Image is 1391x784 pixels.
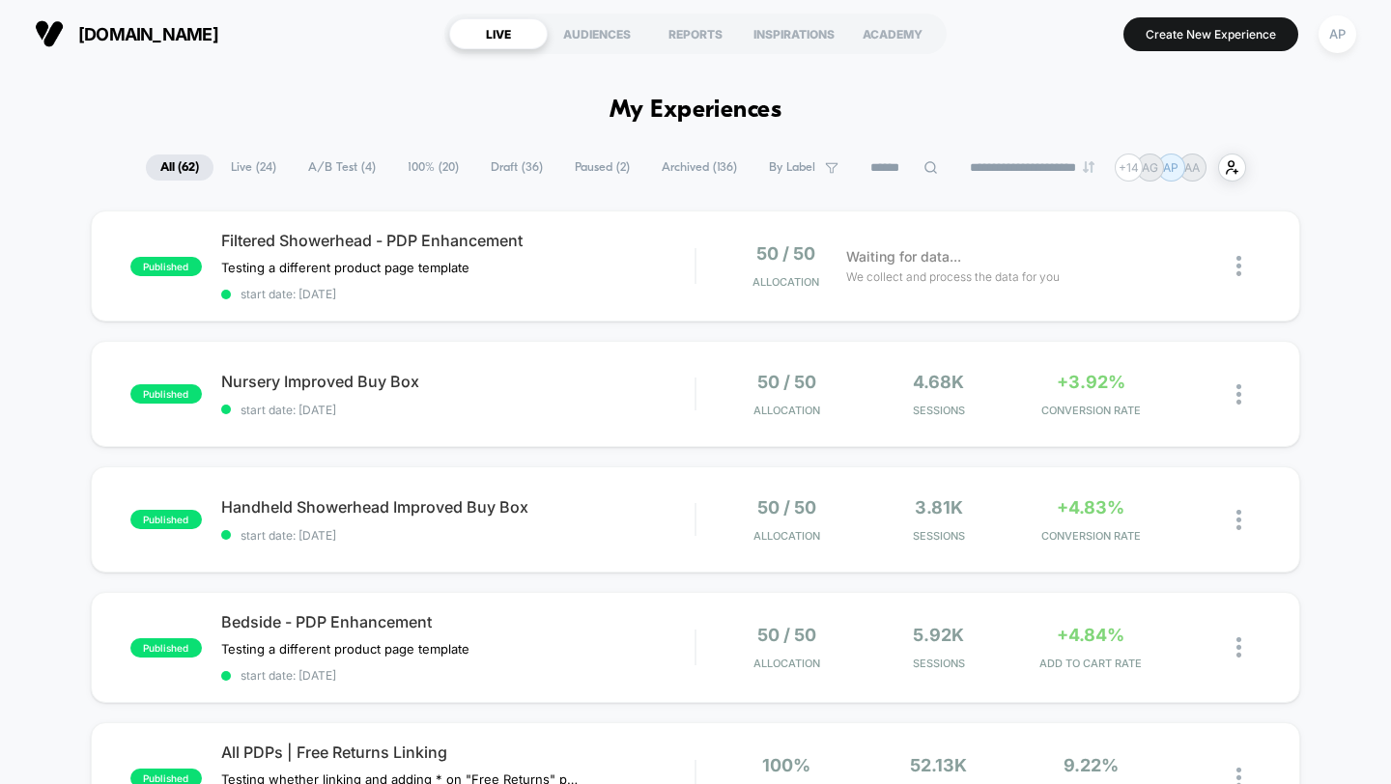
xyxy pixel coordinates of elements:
span: Testing a different product page template [221,260,469,275]
span: Filtered Showerhead - PDP Enhancement [221,231,695,250]
span: Sessions [867,657,1009,670]
span: start date: [DATE] [221,287,695,301]
span: published [130,257,202,276]
span: published [130,384,202,404]
p: AG [1142,160,1158,175]
span: 5.92k [913,625,964,645]
div: AP [1319,15,1356,53]
div: LIVE [449,18,548,49]
span: Handheld Showerhead Improved Buy Box [221,497,695,517]
span: We collect and process the data for you [846,267,1060,286]
span: Nursery Improved Buy Box [221,372,695,391]
span: Draft ( 36 ) [476,154,557,181]
span: 50 / 50 [757,625,816,645]
p: AP [1163,160,1178,175]
span: published [130,638,202,658]
span: Bedside - PDP Enhancement [221,612,695,631]
span: +3.92% [1057,372,1125,392]
img: close [1236,384,1241,405]
span: Live ( 24 ) [216,154,291,181]
span: 100% [762,755,810,775]
span: By Label [769,160,815,175]
img: close [1236,256,1241,276]
img: Visually logo [35,19,64,48]
span: All ( 62 ) [146,154,213,181]
span: All PDPs | Free Returns Linking [221,742,695,762]
span: start date: [DATE] [221,403,695,417]
span: ADD TO CART RATE [1020,657,1162,670]
span: 50 / 50 [757,372,816,392]
span: Paused ( 2 ) [560,154,644,181]
button: Create New Experience [1123,17,1298,51]
span: Allocation [753,657,820,670]
span: start date: [DATE] [221,528,695,543]
span: 9.22% [1064,755,1119,775]
span: 50 / 50 [757,497,816,518]
span: Waiting for data... [846,246,961,267]
span: 100% ( 20 ) [393,154,473,181]
div: + 14 [1115,154,1143,182]
h1: My Experiences [610,97,782,125]
button: AP [1313,14,1362,54]
img: close [1236,637,1241,658]
img: close [1236,510,1241,530]
span: CONVERSION RATE [1020,529,1162,543]
span: Archived ( 136 ) [647,154,752,181]
span: A/B Test ( 4 ) [294,154,390,181]
span: [DOMAIN_NAME] [78,24,218,44]
span: 52.13k [910,755,967,775]
span: CONVERSION RATE [1020,404,1162,417]
span: Allocation [752,275,819,289]
div: AUDIENCES [548,18,646,49]
div: INSPIRATIONS [745,18,843,49]
span: Testing a different product page template [221,641,469,657]
button: [DOMAIN_NAME] [29,18,224,49]
span: Sessions [867,529,1009,543]
span: 3.81k [915,497,963,518]
span: start date: [DATE] [221,668,695,683]
div: REPORTS [646,18,745,49]
span: +4.84% [1057,625,1124,645]
span: +4.83% [1057,497,1124,518]
span: Sessions [867,404,1009,417]
span: published [130,510,202,529]
span: Allocation [753,404,820,417]
p: AA [1184,160,1200,175]
span: Allocation [753,529,820,543]
img: end [1083,161,1094,173]
span: 50 / 50 [756,243,815,264]
span: 4.68k [913,372,964,392]
div: ACADEMY [843,18,942,49]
